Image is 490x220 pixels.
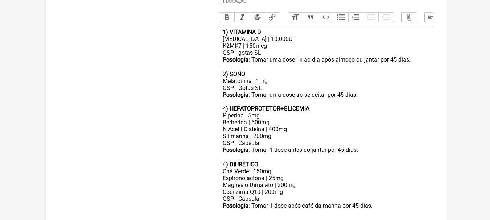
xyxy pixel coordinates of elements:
[223,202,248,209] strong: Posologia
[226,105,309,112] strong: ) HEPATOPROTETOR+GLICEMIA
[223,112,429,119] div: Piperina | 5mg
[223,105,429,112] div: 4
[223,78,429,84] div: Melatonina | 1mg
[223,56,429,64] div: : Tomar uma dose 1x ao dia após almoço ou jantar por 45 dias. ㅤ
[223,126,429,140] div: N Acetil Cisteina | 400mg Silimarina | 200mg
[223,175,429,195] div: Espironolactona | 25mg Magnésio Dimalato | 200mg Coenzima Q10 | 200mg
[333,13,348,22] button: Bullets
[223,146,248,153] strong: Posologia
[234,13,250,22] button: Italic
[318,13,333,22] button: Code
[250,13,265,22] button: Strikethrough
[223,29,261,36] strong: 1) VITAMINA D
[288,13,303,22] button: Heading
[378,13,394,22] button: Increase Level
[223,119,429,126] div: Berberina | 500mg
[219,13,235,22] button: Bold
[226,71,245,78] strong: ) SONO
[223,56,248,63] strong: Posologia
[265,13,280,22] button: Link
[223,71,429,78] div: 2
[223,168,429,175] div: Chá Verde | 150mg
[348,13,363,22] button: Numbers
[223,49,429,56] div: QSP | gotas SL
[223,202,429,210] div: : Tomar 1 dose após café da manha por 45 dias.ㅤ
[223,91,248,98] strong: Posologia
[303,13,318,22] button: Quote
[363,13,378,22] button: Decrease Level
[223,36,429,42] div: [MEDICAL_DATA] | 10.000UI
[223,146,429,168] div: : Tomar 1 dose antes do jantar por 45 dias. ㅤ 4
[223,195,429,202] div: QSP | Cápsula
[223,140,429,146] div: QSP | Cápsula
[226,161,258,168] strong: ) DIURÉTICO
[402,13,417,22] button: Attach Files
[223,91,429,98] div: : Tomar uma dose ao se deitar por 45 dias.
[223,42,429,49] div: K2MK7 | 150mcg
[223,84,429,91] div: QSP | Gotas SL
[425,13,440,22] button: Undo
